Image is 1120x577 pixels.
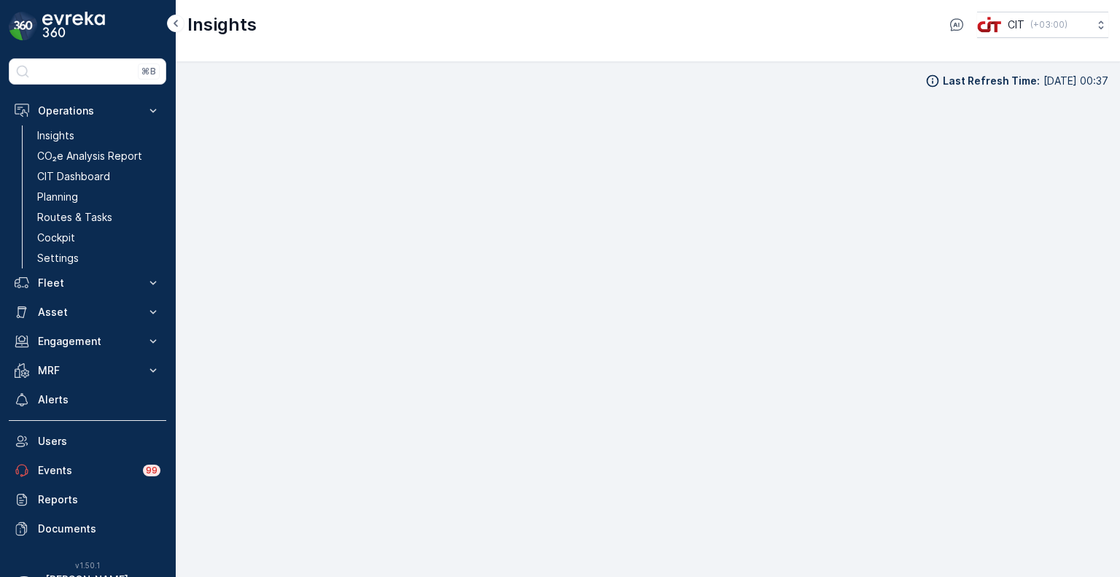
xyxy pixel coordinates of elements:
p: ( +03:00 ) [1030,19,1067,31]
p: CIT Dashboard [37,169,110,184]
p: Asset [38,305,137,320]
img: logo_dark-DEwI_e13.png [42,12,105,41]
p: Cockpit [37,231,75,245]
span: v 1.50.1 [9,561,166,570]
p: Settings [37,251,79,266]
p: Events [38,463,134,478]
p: 99 [146,465,158,477]
button: Engagement [9,327,166,356]
button: Asset [9,298,166,327]
a: Events99 [9,456,166,485]
a: Alerts [9,385,166,414]
p: CIT [1008,18,1024,32]
p: CO₂e Analysis Report [37,149,142,163]
button: MRF [9,356,166,385]
a: Users [9,427,166,456]
p: MRF [38,363,137,378]
p: Alerts [38,392,160,407]
img: cit-logo_pOk6rL0.png [977,17,1002,33]
p: Engagement [38,334,137,349]
button: Fleet [9,268,166,298]
a: Reports [9,485,166,514]
a: CIT Dashboard [31,166,166,187]
p: [DATE] 00:37 [1043,74,1108,88]
p: Last Refresh Time : [943,74,1040,88]
button: Operations [9,96,166,125]
p: Routes & Tasks [37,210,112,225]
img: logo [9,12,38,41]
a: Cockpit [31,228,166,248]
a: Planning [31,187,166,207]
a: Routes & Tasks [31,207,166,228]
p: Users [38,434,160,449]
p: Fleet [38,276,137,290]
a: Insights [31,125,166,146]
p: Planning [37,190,78,204]
p: Insights [37,128,74,143]
a: CO₂e Analysis Report [31,146,166,166]
p: Operations [38,104,137,118]
button: CIT(+03:00) [977,12,1108,38]
a: Settings [31,248,166,268]
a: Documents [9,514,166,543]
p: Documents [38,522,160,536]
p: Reports [38,492,160,507]
p: Insights [187,13,257,36]
p: ⌘B [141,66,156,77]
